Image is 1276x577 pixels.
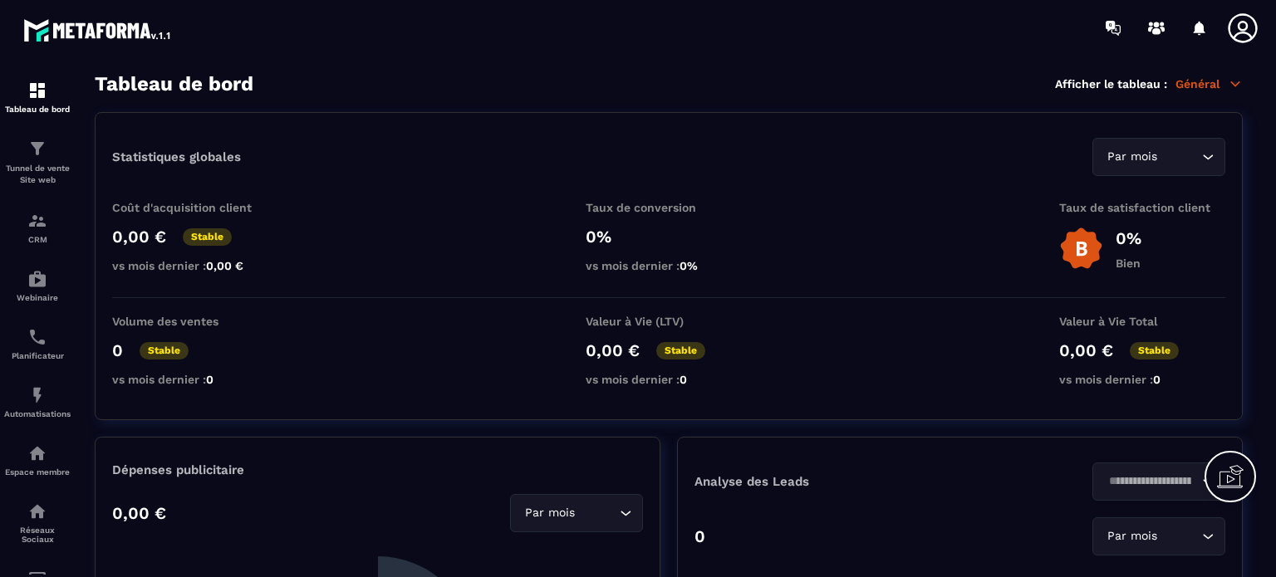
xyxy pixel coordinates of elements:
span: 0 [206,373,213,386]
p: Tunnel de vente Site web [4,163,71,186]
p: Volume des ventes [112,315,278,328]
p: Taux de conversion [586,201,752,214]
p: Stable [656,342,705,359]
p: vs mois dernier : [1059,373,1225,386]
img: logo [23,15,173,45]
a: automationsautomationsAutomatisations [4,373,71,431]
div: Search for option [510,494,643,532]
p: Afficher le tableau : [1055,77,1167,90]
p: 0,00 € [1059,340,1113,360]
a: social-networksocial-networkRéseaux Sociaux [4,489,71,556]
p: vs mois dernier : [112,259,278,272]
p: Dépenses publicitaire [112,462,643,477]
p: Bien [1116,257,1141,270]
img: formation [27,81,47,100]
img: automations [27,443,47,463]
p: Coût d'acquisition client [112,201,278,214]
p: Général [1175,76,1243,91]
img: automations [27,269,47,289]
p: Stable [183,228,232,246]
p: Planificateur [4,351,71,360]
p: Automatisations [4,409,71,418]
img: social-network [27,501,47,521]
span: 0,00 € [206,259,243,272]
p: 0,00 € [112,503,166,523]
p: 0% [586,227,752,247]
div: Search for option [1092,462,1225,501]
span: 0 [680,373,687,386]
input: Search for option [578,504,616,522]
p: 0 [694,526,705,546]
p: 0,00 € [586,340,640,360]
img: formation [27,211,47,231]
p: Réseaux Sociaux [4,526,71,544]
span: Par mois [1103,148,1161,166]
p: vs mois dernier : [586,373,752,386]
div: Search for option [1092,517,1225,555]
a: automationsautomationsWebinaire [4,257,71,315]
input: Search for option [1161,527,1198,545]
p: CRM [4,235,71,244]
span: Par mois [1103,527,1161,545]
p: 0% [1116,228,1141,248]
p: 0 [112,340,123,360]
a: formationformationTunnel de vente Site web [4,126,71,198]
img: automations [27,385,47,405]
p: 0,00 € [112,227,166,247]
p: Analyse des Leads [694,474,960,489]
span: Par mois [521,504,578,522]
p: Stable [140,342,189,359]
p: vs mois dernier : [112,373,278,386]
span: 0 [1153,373,1161,386]
h3: Tableau de bord [95,72,253,95]
img: b-badge-o.b3b20ee6.svg [1059,227,1103,271]
a: formationformationTableau de bord [4,68,71,126]
img: formation [27,139,47,159]
a: formationformationCRM [4,198,71,257]
p: Tableau de bord [4,105,71,114]
img: scheduler [27,327,47,347]
p: vs mois dernier : [586,259,752,272]
p: Stable [1130,342,1179,359]
p: Valeur à Vie (LTV) [586,315,752,328]
div: Search for option [1092,138,1225,176]
a: automationsautomationsEspace membre [4,431,71,489]
a: schedulerschedulerPlanificateur [4,315,71,373]
p: Espace membre [4,467,71,477]
p: Webinaire [4,293,71,302]
p: Taux de satisfaction client [1059,201,1225,214]
input: Search for option [1161,148,1198,166]
p: Statistiques globales [112,149,241,164]
span: 0% [680,259,698,272]
p: Valeur à Vie Total [1059,315,1225,328]
input: Search for option [1103,472,1198,491]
